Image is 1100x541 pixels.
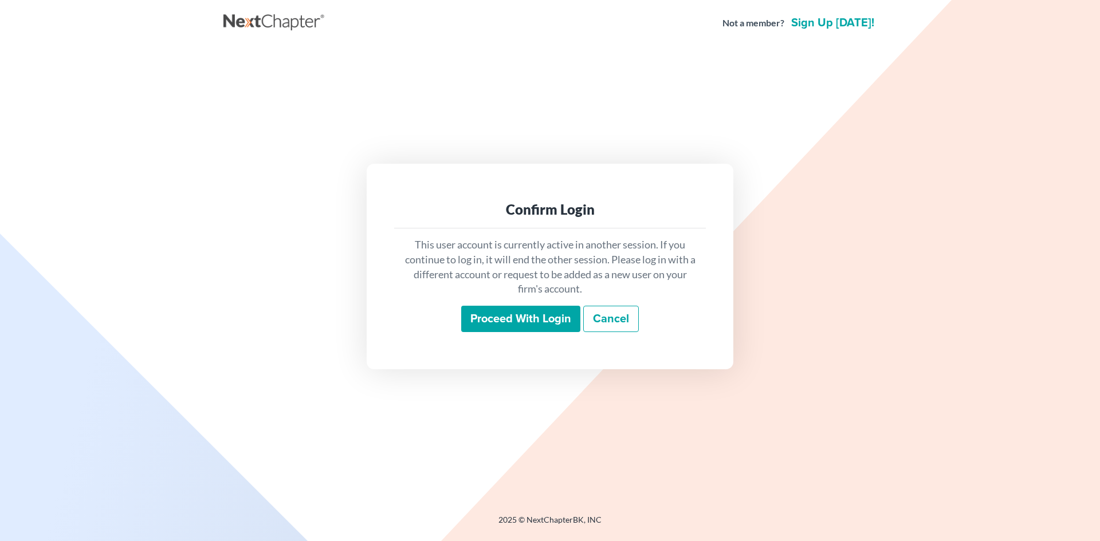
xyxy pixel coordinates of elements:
strong: Not a member? [722,17,784,30]
a: Sign up [DATE]! [789,17,877,29]
input: Proceed with login [461,306,580,332]
div: 2025 © NextChapterBK, INC [223,514,877,535]
div: Confirm Login [403,200,697,219]
a: Cancel [583,306,639,332]
p: This user account is currently active in another session. If you continue to log in, it will end ... [403,238,697,297]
